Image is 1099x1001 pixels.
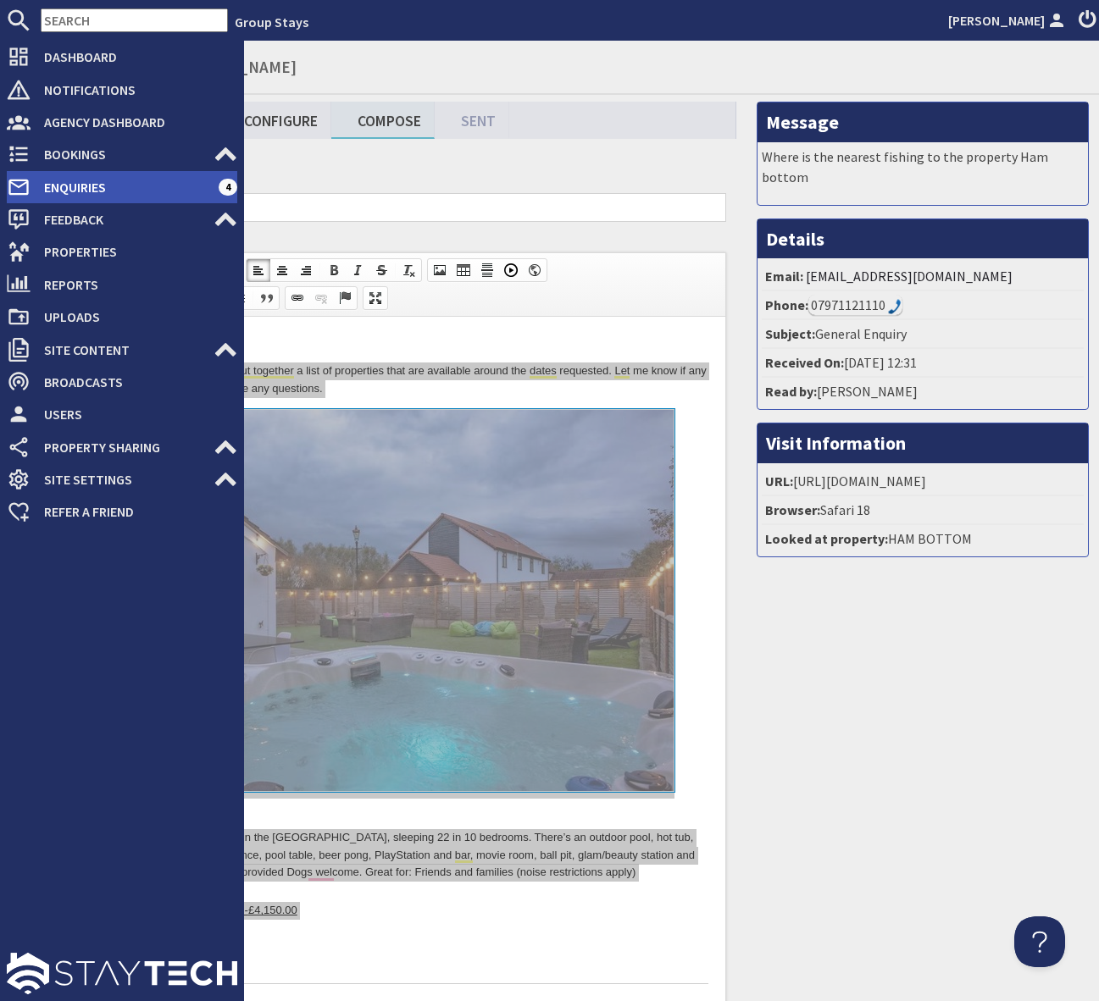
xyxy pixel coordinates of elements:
[765,530,888,547] strong: Looked at property:
[7,174,237,201] a: Enquiries 4
[762,320,1084,349] li: General Enquiry
[31,108,237,135] span: Agency Dashboard
[762,496,1084,525] li: Safari 18
[31,271,237,298] span: Reports
[247,259,270,281] a: Align Left
[219,179,237,196] span: 4
[17,488,647,506] h3: [GEOGRAPHIC_DATA]
[41,8,228,32] input: SEARCH
[51,139,736,161] h3: Compose Reply
[255,287,279,309] a: Block Quote
[17,569,647,585] h4: 1 Available Stay
[31,141,214,168] span: Bookings
[331,102,435,138] a: Compose
[7,108,237,135] a: Agency Dashboard
[31,434,214,461] span: Property Sharing
[1014,916,1065,967] iframe: Toggle Customer Support
[7,498,237,525] a: Refer a Friend
[7,271,237,298] a: Reports
[369,259,393,281] a: Strikethrough
[762,349,1084,378] li: [DATE] 12:31
[17,46,647,81] p: Thank you for your enquiry. I've put together a list of properties that are available around the ...
[31,238,237,265] span: Properties
[7,466,237,493] a: Site Settings
[762,525,1084,552] li: HAM BOTTOM
[364,287,387,309] a: Maximize
[765,296,808,313] strong: Phone:
[294,259,318,281] a: Align Right
[346,259,369,281] a: Italic
[31,336,214,363] span: Site Content
[270,259,294,281] a: Center
[7,953,237,994] img: staytech_l_w-4e588a39d9fa60e82540d7cfac8cfe4b7147e857d3e8dbdfbd41c59d52db0ec4.svg
[7,401,237,428] a: Users
[322,259,346,281] a: Bold
[31,401,237,428] span: Users
[475,259,499,281] a: Insert Horizontal Line
[765,501,820,518] strong: Browser:
[435,102,509,138] a: Sent
[7,303,237,330] a: Uploads
[397,259,421,281] a: Remove Format
[758,102,1088,141] h3: Message
[523,259,547,281] a: IFrame
[758,219,1088,258] h3: Details
[7,368,237,395] a: Broadcasts
[762,467,1084,496] li: [URL][DOMAIN_NAME]
[333,287,357,309] a: Anchor
[7,434,237,461] a: Property Sharing
[452,259,475,281] a: Table
[7,206,237,233] a: Feedback
[51,587,236,600] a: [DATE] - 2 Night Weekend -£4,150.00
[948,10,1068,30] a: [PERSON_NAME]
[7,238,237,265] a: Properties
[186,587,236,600] span: £4,150.00
[17,616,80,628] a: Book [DATE]
[765,268,803,285] strong: Email:
[18,92,613,475] img: Palooza-land.wide_content.jpg
[428,259,452,281] a: Image
[762,147,1084,187] p: Where is the nearest fishing to the property Ham bottom
[7,43,237,70] a: Dashboard
[806,268,1013,285] a: [EMAIL_ADDRESS][DOMAIN_NAME]
[7,141,237,168] a: Bookings
[7,76,237,103] a: Notifications
[86,616,156,628] a: Find Out More
[765,383,817,400] strong: Read by:
[17,17,647,35] p: Dear [PERSON_NAME],
[499,259,523,281] a: Insert a Youtube, Vimeo or Dailymotion video
[762,378,1084,405] li: [PERSON_NAME]
[31,368,237,395] span: Broadcasts
[765,354,844,371] strong: Received On:
[31,303,237,330] span: Uploads
[218,102,331,138] a: Configure
[235,14,308,30] a: Group Stays
[808,295,902,315] div: Call: 07971121110
[31,174,219,201] span: Enquiries
[31,206,214,233] span: Feedback
[309,287,333,309] a: Unlink
[765,325,815,342] strong: Subject:
[31,76,237,103] span: Notifications
[765,473,793,489] strong: URL:
[17,512,647,565] p: Big and colourful country cottage in the [GEOGRAPHIC_DATA], sleeping 22 in 10 bedrooms. There’s a...
[758,423,1088,462] h3: Visit Information
[31,43,237,70] span: Dashboard
[7,336,237,363] a: Site Content
[31,466,214,493] span: Site Settings
[286,287,309,309] a: Link
[888,299,902,314] img: hfpfyWBK5wQHBAGPgDf9c6qAYOxxMAAAAASUVORK5CYII=
[31,498,237,525] span: Refer a Friend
